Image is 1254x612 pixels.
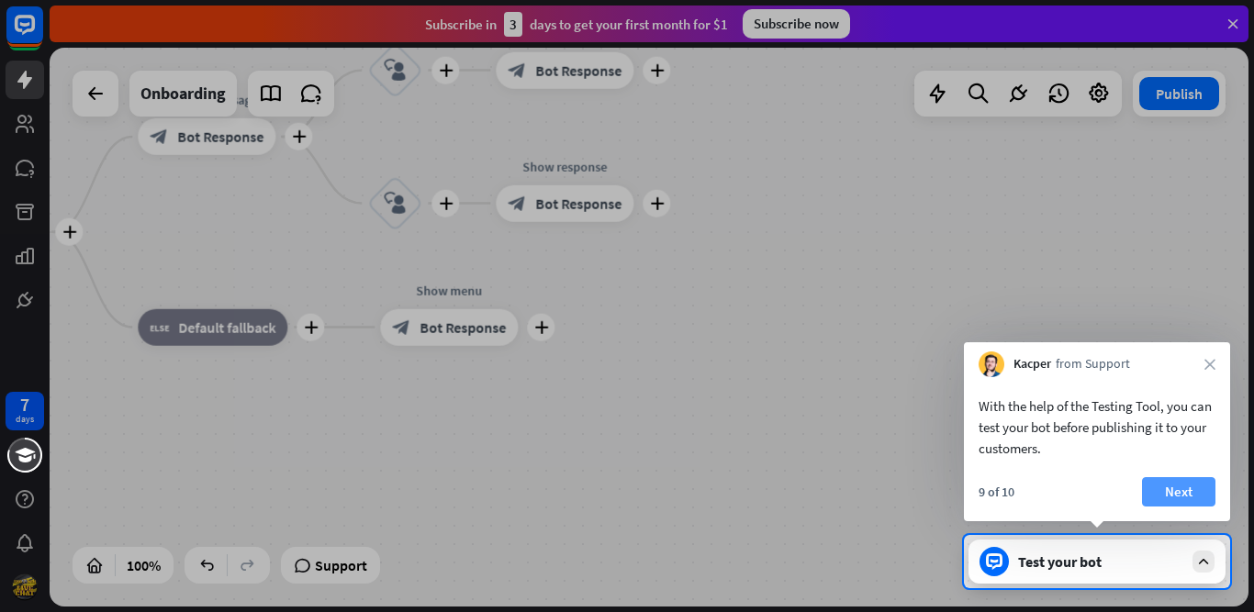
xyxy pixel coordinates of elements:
button: Open LiveChat chat widget [15,7,70,62]
div: 9 of 10 [979,484,1014,500]
div: With the help of the Testing Tool, you can test your bot before publishing it to your customers. [979,395,1215,459]
span: from Support [1056,355,1130,373]
div: Test your bot [1018,552,1183,571]
i: close [1204,359,1215,370]
button: Next [1142,477,1215,506]
span: Kacper [1013,355,1051,373]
